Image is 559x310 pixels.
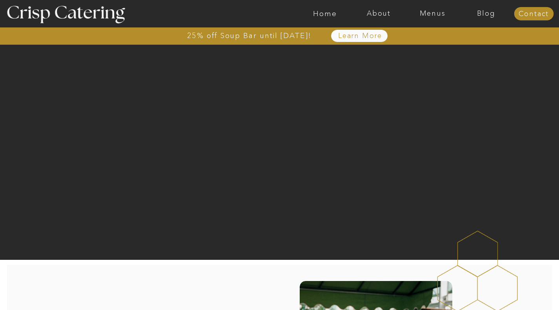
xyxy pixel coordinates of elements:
[159,32,340,40] a: 25% off Soup Bar until [DATE]!
[320,32,401,40] a: Learn More
[352,10,406,18] a: About
[459,10,513,18] a: Blog
[514,10,554,18] a: Contact
[298,10,352,18] a: Home
[406,10,459,18] a: Menus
